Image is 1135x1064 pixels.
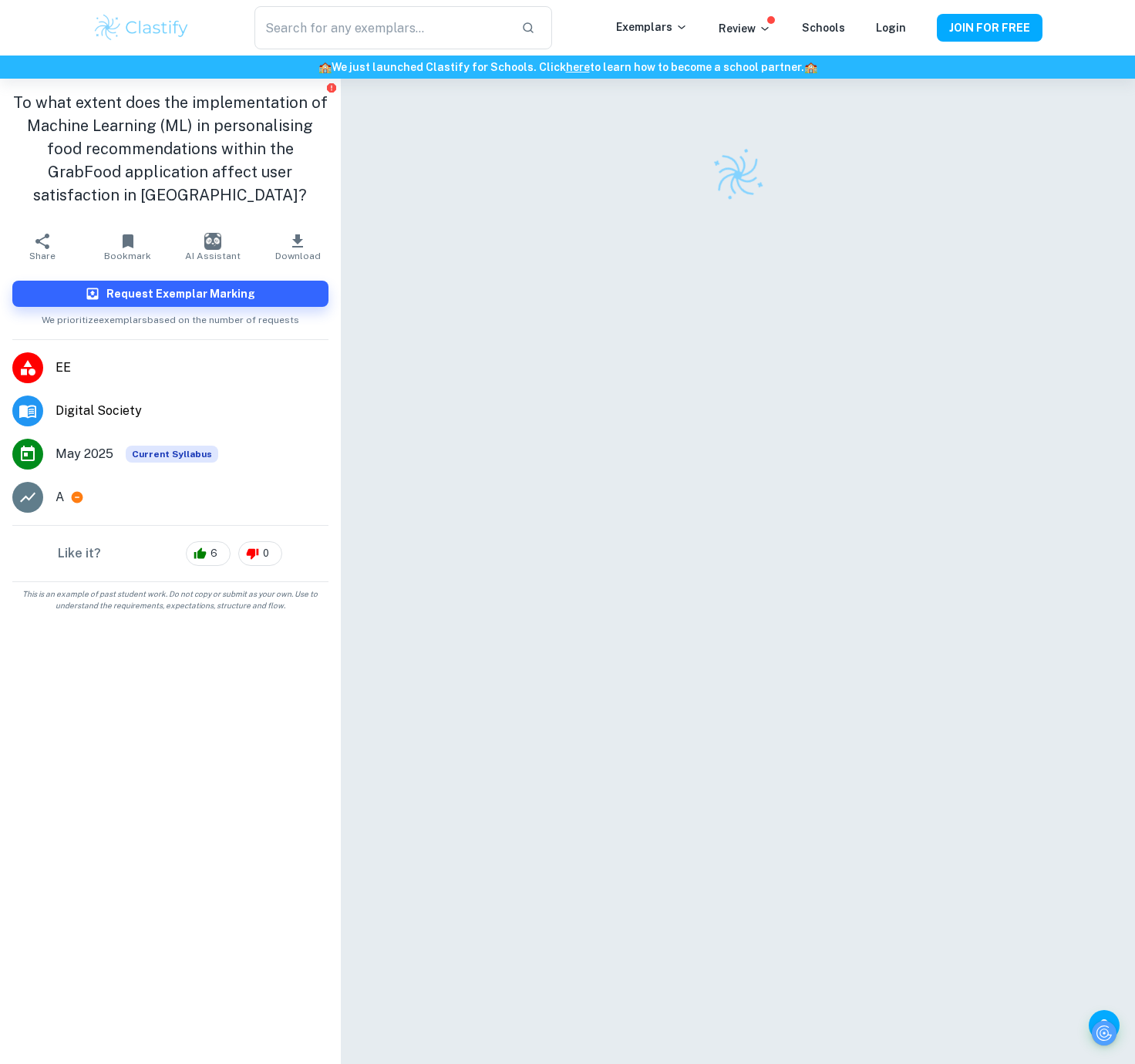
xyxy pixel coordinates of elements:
span: This is an example of past student work. Do not copy or submit as your own. Use to understand the... [6,588,335,611]
button: Bookmark [85,225,170,268]
span: Share [29,251,56,261]
h6: Like it? [58,544,101,563]
span: Bookmark [104,251,151,261]
img: AI Assistant [204,233,221,250]
button: Report issue [326,82,338,93]
button: Download [255,225,340,268]
span: Digital Society [56,402,328,420]
div: 6 [186,541,231,566]
a: here [566,61,590,73]
img: Clastify logo [93,12,190,43]
button: Help and Feedback [1089,1010,1120,1041]
span: May 2025 [56,445,113,463]
div: 0 [238,541,282,566]
button: JOIN FOR FREE [937,14,1042,42]
span: 6 [202,546,226,561]
span: We prioritize exemplars based on the number of requests [42,307,299,327]
input: Search for any exemplars... [254,6,509,49]
span: 🏫 [804,61,817,73]
a: Schools [802,22,845,34]
span: EE [56,359,328,377]
img: Clastify logo [702,140,773,210]
span: 🏫 [318,61,332,73]
a: Login [876,22,906,34]
h6: Request Exemplar Marking [106,285,255,302]
span: Download [275,251,321,261]
h6: We just launched Clastify for Schools. Click to learn how to become a school partner. [3,59,1132,76]
p: Exemplars [616,19,688,35]
button: Request Exemplar Marking [12,281,328,307]
div: This exemplar is based on the current syllabus. Feel free to refer to it for inspiration/ideas wh... [126,446,218,463]
span: 0 [254,546,278,561]
p: Review [719,20,771,37]
h1: To what extent does the implementation of Machine Learning (ML) in personalising food recommendat... [12,91,328,207]
button: AI Assistant [170,225,255,268]
span: AI Assistant [185,251,241,261]
span: Current Syllabus [126,446,218,463]
p: A [56,488,64,507]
